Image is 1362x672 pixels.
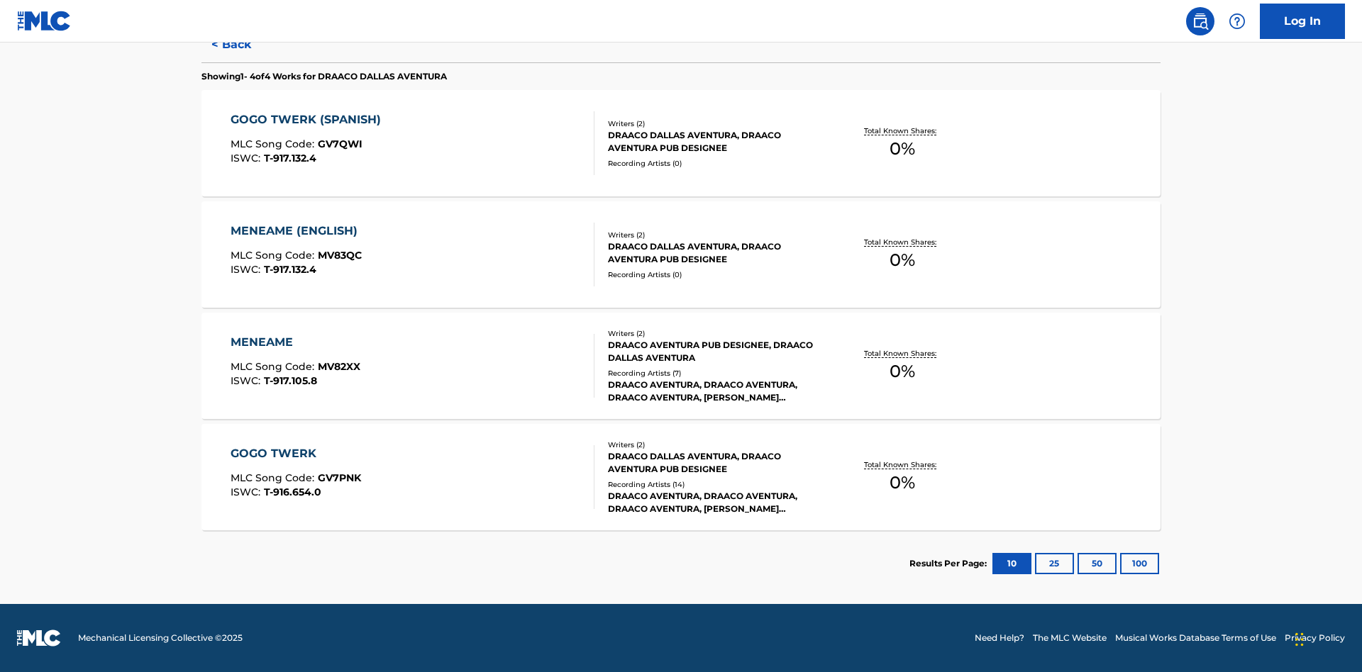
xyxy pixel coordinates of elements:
[231,374,264,387] span: ISWC :
[318,138,362,150] span: GV7QWI
[864,348,940,359] p: Total Known Shares:
[231,486,264,498] span: ISWC :
[864,459,940,470] p: Total Known Shares:
[608,479,822,490] div: Recording Artists ( 14 )
[608,118,822,129] div: Writers ( 2 )
[231,263,264,276] span: ISWC :
[318,249,362,262] span: MV83QC
[608,339,822,364] div: DRAACO AVENTURA PUB DESIGNEE, DRAACO DALLAS AVENTURA
[78,632,243,644] span: Mechanical Licensing Collective © 2025
[318,360,360,373] span: MV82XX
[231,223,365,240] div: MENEAME (ENGLISH)
[1192,13,1209,30] img: search
[608,240,822,266] div: DRAACO DALLAS AVENTURA, DRAACO AVENTURA PUB DESIGNEE
[231,111,388,128] div: GOGO TWERK (SPANISH)
[864,237,940,247] p: Total Known Shares:
[864,125,940,136] p: Total Known Shares:
[231,249,318,262] span: MLC Song Code :
[608,450,822,476] div: DRAACO DALLAS AVENTURA, DRAACO AVENTURA PUB DESIGNEE
[890,247,915,273] span: 0 %
[264,152,316,164] span: T-917.132.4
[201,424,1161,530] a: GOGO TWERKMLC Song Code:GV7PNKISWC:T-916.654.0Writers (2)DRAACO DALLAS AVENTURA, DRAACO AVENTURA ...
[318,471,361,484] span: GV7PNK
[608,439,822,450] div: Writers ( 2 )
[201,201,1161,308] a: MENEAME (ENGLISH)MLC Song Code:MV83QCISWC:T-917.132.4Writers (2)DRAACO DALLAS AVENTURA, DRAACO AV...
[1033,632,1107,644] a: The MLC Website
[264,263,316,276] span: T-917.132.4
[264,374,317,387] span: T-917.105.8
[890,470,915,495] span: 0 %
[992,553,1031,574] button: 10
[264,486,321,498] span: T-916.654.0
[608,129,822,155] div: DRAACO DALLAS AVENTURA, DRAACO AVENTURA PUB DESIGNEE
[231,471,318,484] span: MLC Song Code :
[1186,7,1214,35] a: Public Search
[608,379,822,404] div: DRAACO AVENTURA, DRAACO AVENTURA, DRAACO AVENTURA, [PERSON_NAME] AVENTURA, DRAACO AVENTURA
[17,629,61,646] img: logo
[1078,553,1117,574] button: 50
[201,90,1161,196] a: GOGO TWERK (SPANISH)MLC Song Code:GV7QWIISWC:T-917.132.4Writers (2)DRAACO DALLAS AVENTURA, DRAACO...
[608,230,822,240] div: Writers ( 2 )
[1260,4,1345,39] a: Log In
[975,632,1024,644] a: Need Help?
[17,11,72,31] img: MLC Logo
[608,158,822,169] div: Recording Artists ( 0 )
[231,138,318,150] span: MLC Song Code :
[890,136,915,162] span: 0 %
[1285,632,1345,644] a: Privacy Policy
[201,27,287,62] button: < Back
[1291,604,1362,672] iframe: Chat Widget
[231,334,360,351] div: MENEAME
[231,360,318,373] span: MLC Song Code :
[909,557,990,570] p: Results Per Page:
[1035,553,1074,574] button: 25
[890,359,915,384] span: 0 %
[1223,7,1251,35] div: Help
[201,313,1161,419] a: MENEAMEMLC Song Code:MV82XXISWC:T-917.105.8Writers (2)DRAACO AVENTURA PUB DESIGNEE, DRAACO DALLAS...
[231,445,361,462] div: GOGO TWERK
[1295,618,1304,661] div: Drag
[231,152,264,164] span: ISWC :
[201,70,447,83] p: Showing 1 - 4 of 4 Works for DRAACO DALLAS AVENTURA
[608,368,822,379] div: Recording Artists ( 7 )
[608,269,822,280] div: Recording Artists ( 0 )
[608,328,822,339] div: Writers ( 2 )
[1120,553,1159,574] button: 100
[1229,13,1246,30] img: help
[1115,632,1276,644] a: Musical Works Database Terms of Use
[608,490,822,515] div: DRAACO AVENTURA, DRAACO AVENTURA, DRAACO AVENTURA, [PERSON_NAME] AVENTURA, DRAACO AVENTURA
